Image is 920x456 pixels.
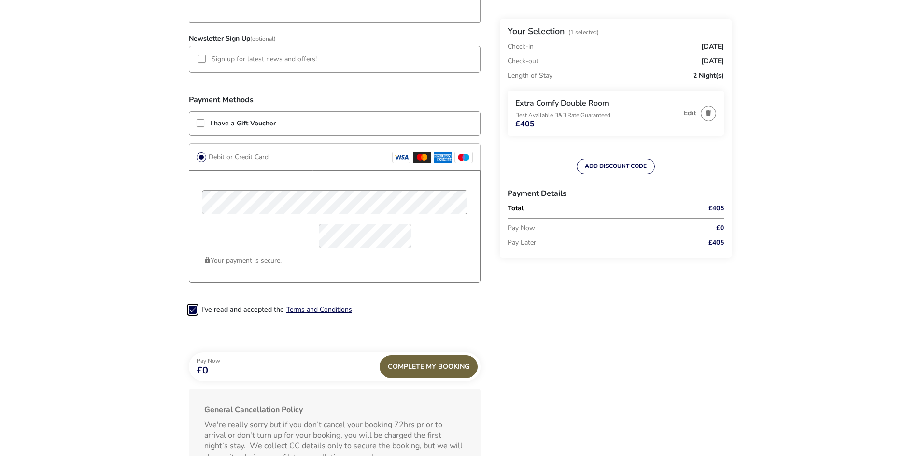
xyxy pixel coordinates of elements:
label: Sign up for latest news and offers! [212,56,317,63]
span: [DATE] [701,58,724,65]
span: (1 Selected) [568,28,599,36]
b: General Cancellation Policy [204,404,303,415]
label: I've read and accepted the [201,306,284,313]
p: Pay Later [508,235,680,250]
span: £405 [708,205,724,212]
span: £405 [515,120,535,128]
p: Length of Stay [508,69,552,83]
input: card_name_pciproxy-m5si0gw1ra [202,190,467,214]
span: (Optional) [250,35,276,42]
span: £0 [716,225,724,232]
p: Your payment is secure. [204,253,466,268]
button: Terms and Conditions [286,306,352,313]
h3: Payment Methods [189,96,481,104]
button: ADD DISCOUNT CODE [577,159,655,174]
h3: Newsletter Sign Up [189,28,481,46]
span: £405 [708,239,724,246]
h3: Extra Comfy Double Room [515,98,679,109]
span: Complete My Booking [388,363,469,370]
label: Debit or Credit Card [206,151,269,163]
h3: Payment Details [508,182,724,205]
h2: Your Selection [508,26,565,37]
p-checkbox: 2-term_condi [189,306,198,315]
p: Pay Now [508,221,680,235]
p: Total [508,205,680,212]
span: 2 Night(s) [693,72,724,79]
p: Best Available B&B Rate Guaranteed [515,112,679,118]
p: Pay Now [197,358,220,364]
span: [DATE] [701,43,724,50]
div: Complete My Booking [380,355,478,378]
p: Check-out [508,54,538,69]
label: I have a Gift Voucher [210,120,276,127]
span: £0 [197,366,220,375]
p: Check-in [508,43,534,50]
button: Edit [684,110,696,117]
